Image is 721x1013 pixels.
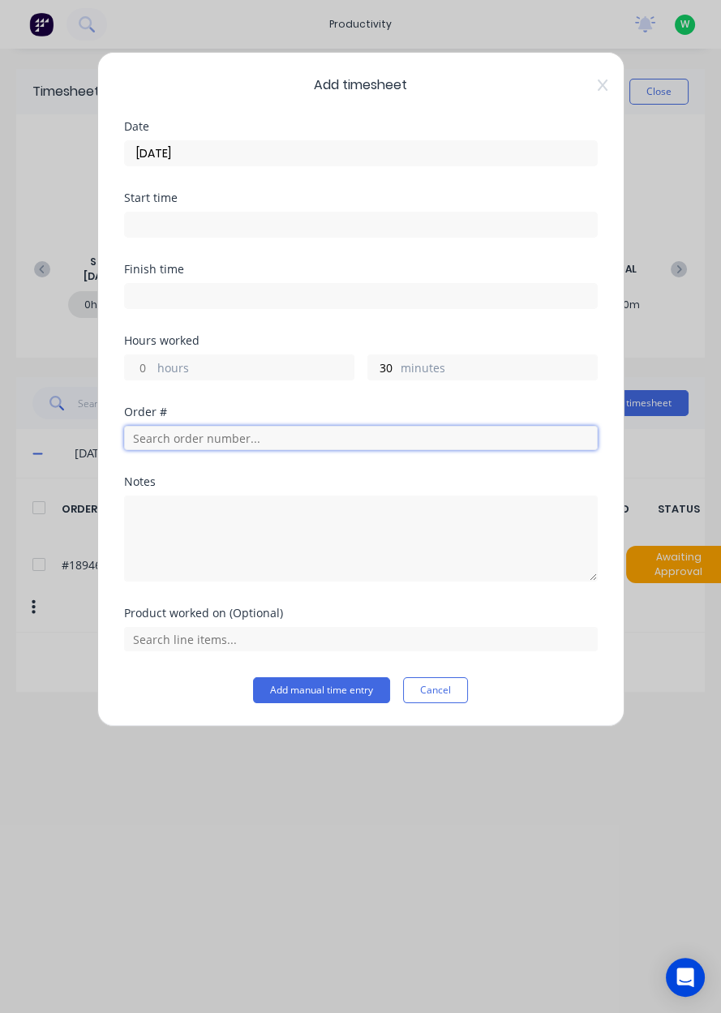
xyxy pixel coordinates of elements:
button: Cancel [403,677,468,703]
div: Order # [124,406,598,418]
div: Open Intercom Messenger [666,958,705,997]
label: minutes [401,359,597,380]
input: Search order number... [124,426,598,450]
span: Add timesheet [124,75,598,95]
div: Product worked on (Optional) [124,607,598,619]
button: Add manual time entry [253,677,390,703]
input: 0 [368,355,397,380]
div: Notes [124,476,598,487]
div: Date [124,121,598,132]
div: Finish time [124,264,598,275]
input: Search line items... [124,627,598,651]
div: Hours worked [124,335,598,346]
label: hours [157,359,354,380]
div: Start time [124,192,598,204]
input: 0 [125,355,153,380]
